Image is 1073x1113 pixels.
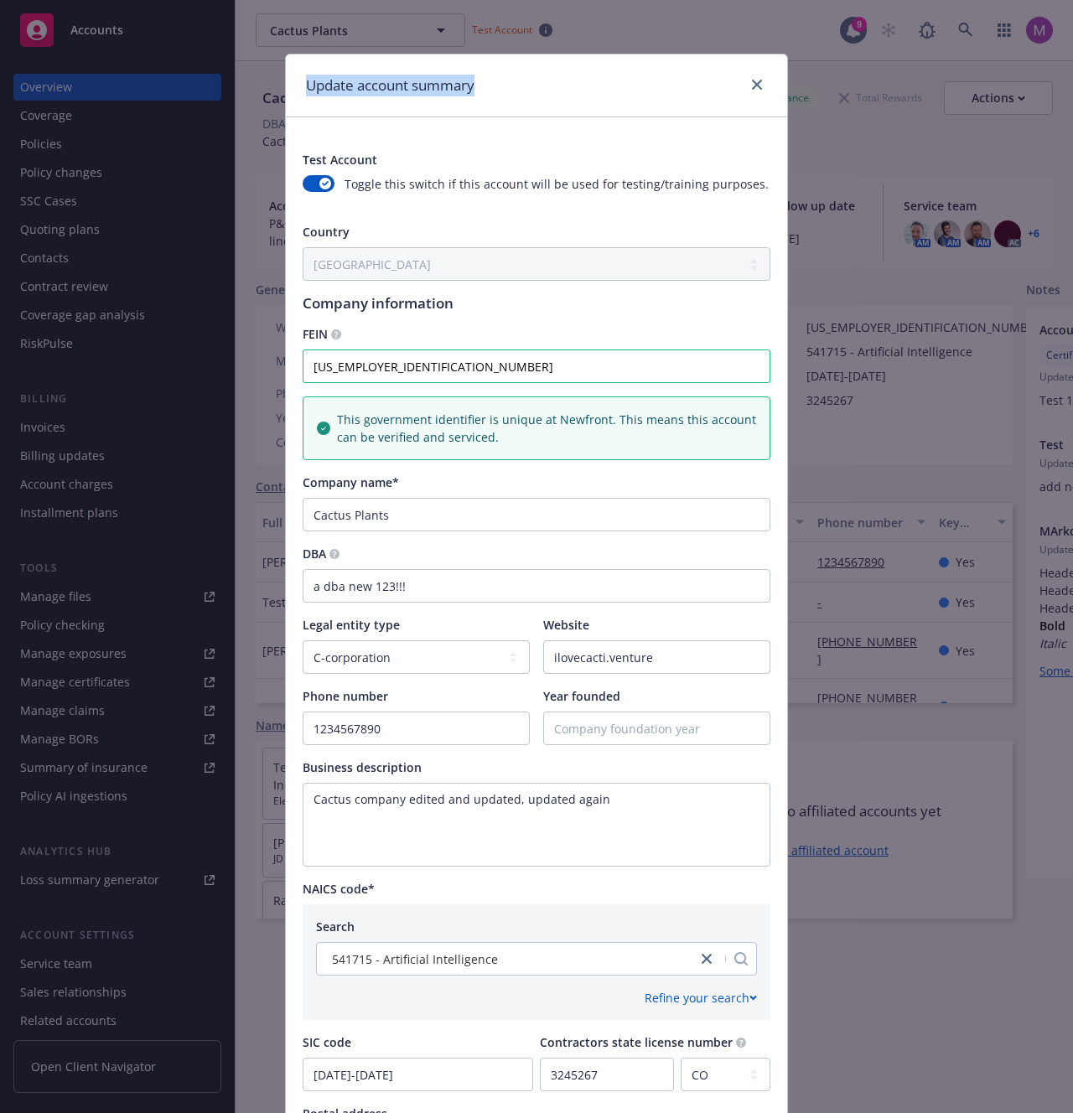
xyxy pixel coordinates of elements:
[316,919,355,934] span: Search
[303,617,400,633] span: Legal entity type
[541,1059,673,1090] input: CSLB License
[544,641,770,673] input: Enter URL
[325,950,688,968] span: 541715 - Artificial Intelligence
[303,881,375,897] span: NAICS code*
[303,152,377,168] span: Test Account
[337,411,756,446] span: This government identifier is unique at Newfront. This means this account can be verified and ser...
[303,349,770,383] input: Federal Employer Identification Number, XX-XXXXXXX
[303,326,328,342] span: FEIN
[303,498,770,531] input: Company name
[303,224,350,240] span: Country
[543,688,620,704] span: Year founded
[303,712,529,744] input: Enter phone number
[303,569,770,603] input: DBA
[345,175,769,193] span: Toggle this switch if this account will be used for testing/training purposes.
[303,688,388,704] span: Phone number
[543,617,589,633] span: Website
[303,1034,351,1050] span: SIC code
[645,989,757,1007] div: Refine your search
[303,759,422,775] span: Business description
[303,783,770,867] textarea: Enter business description
[747,75,767,95] a: close
[306,75,474,96] h1: Update account summary
[332,950,498,968] span: 541715 - Artificial Intelligence
[303,1059,532,1090] input: SIC Code
[303,474,399,490] span: Company name*
[697,949,717,969] a: close
[303,294,770,312] h1: Company information
[303,546,326,562] span: DBA
[544,712,770,744] input: Company foundation year
[540,1034,733,1050] span: Contractors state license number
